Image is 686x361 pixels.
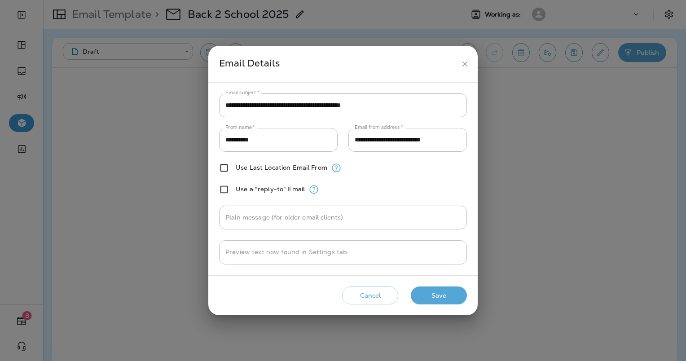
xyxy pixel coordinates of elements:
button: Save [411,286,467,305]
label: Use Last Location Email From [236,164,327,171]
label: From name [225,124,255,131]
div: Email Details [219,56,457,72]
label: Email subject [225,89,259,96]
button: Cancel [342,286,398,305]
label: Email from address [355,124,403,131]
button: close [457,56,473,72]
label: Use a "reply-to" Email [236,185,305,193]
